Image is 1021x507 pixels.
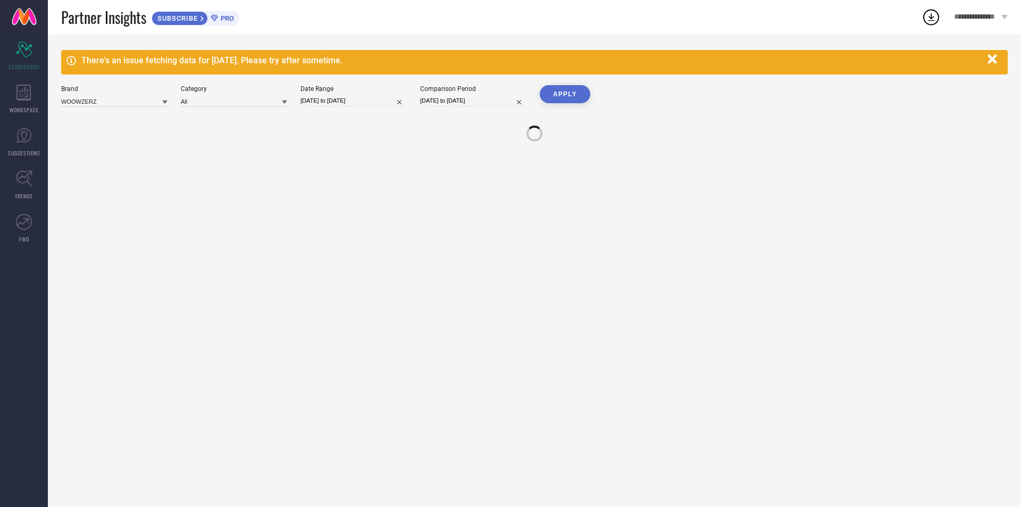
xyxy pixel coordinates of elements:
span: Partner Insights [61,6,146,28]
span: WORKSPACE [10,106,39,114]
div: Open download list [922,7,941,27]
button: APPLY [540,85,590,103]
input: Select comparison period [420,95,526,106]
span: SUGGESTIONS [8,149,40,157]
div: There's an issue fetching data for [DATE]. Please try after sometime. [81,55,982,65]
div: Category [181,85,287,93]
div: Date Range [300,85,407,93]
div: Comparison Period [420,85,526,93]
span: SCORECARDS [9,63,40,71]
div: Brand [61,85,168,93]
span: FWD [19,235,29,243]
input: Select date range [300,95,407,106]
span: PRO [218,14,234,22]
span: TRENDS [15,192,33,200]
a: SUBSCRIBEPRO [152,9,239,26]
span: SUBSCRIBE [152,14,200,22]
